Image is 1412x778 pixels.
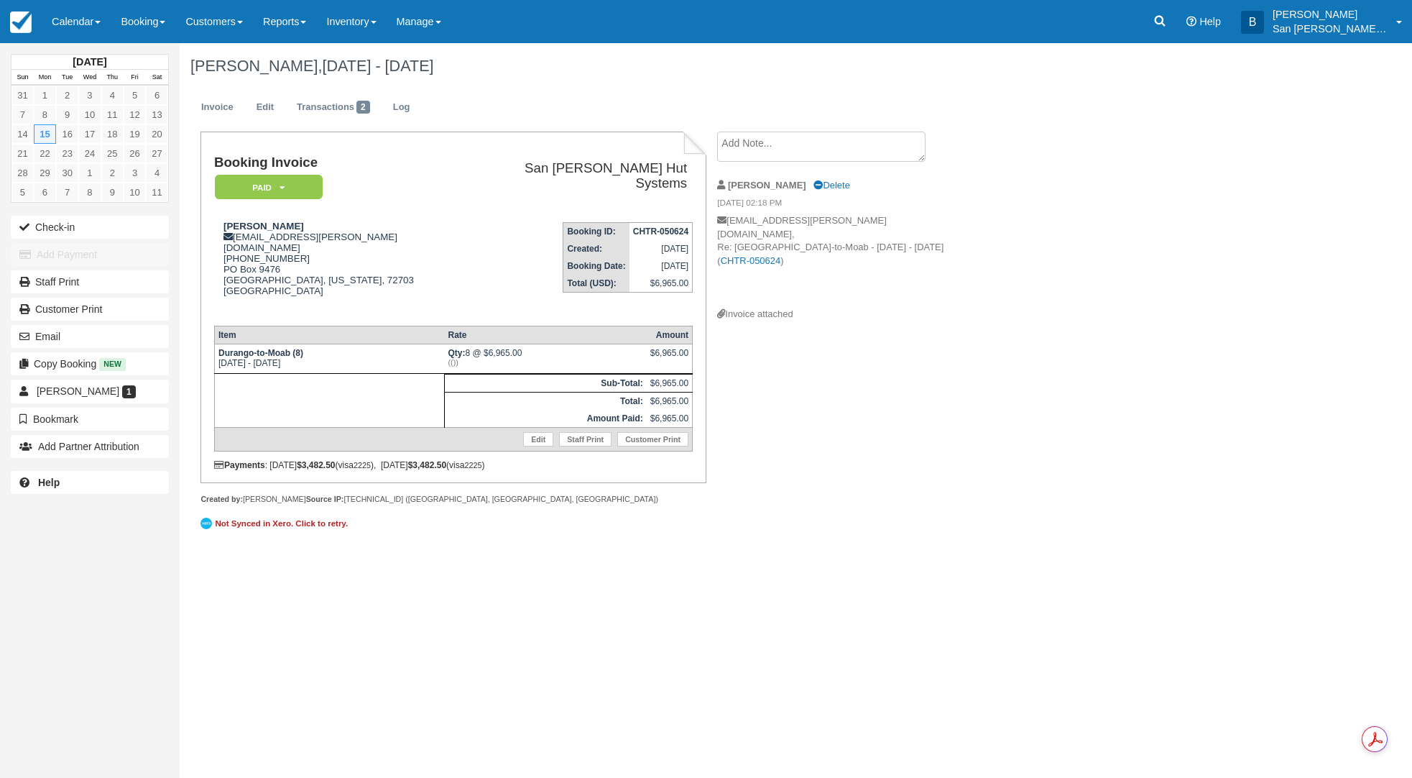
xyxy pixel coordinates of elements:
[200,495,243,503] strong: Created by:
[34,163,56,183] a: 29
[11,243,169,266] button: Add Payment
[78,183,101,202] a: 8
[1273,7,1388,22] p: [PERSON_NAME]
[218,348,303,358] strong: Durango-to-Moab (8)
[474,161,687,191] h2: San [PERSON_NAME] Hut Systems
[717,214,959,308] p: [EMAIL_ADDRESS][PERSON_NAME][DOMAIN_NAME], Re: [GEOGRAPHIC_DATA]-to-Moab - [DATE] - [DATE] ( )
[444,410,646,428] th: Amount Paid:
[617,432,688,447] a: Customer Print
[78,86,101,105] a: 3
[146,86,168,105] a: 6
[34,70,56,86] th: Mon
[214,344,444,373] td: [DATE] - [DATE]
[354,461,371,470] small: 2225
[647,410,693,428] td: $6,965.00
[56,183,78,202] a: 7
[200,494,706,505] div: [PERSON_NAME] [TECHNICAL_ID] ([GEOGRAPHIC_DATA], [GEOGRAPHIC_DATA], [GEOGRAPHIC_DATA])
[297,460,335,470] strong: $3,482.50
[286,93,381,122] a: Transactions2
[124,70,146,86] th: Fri
[56,124,78,144] a: 16
[78,70,101,86] th: Wed
[629,240,693,257] td: [DATE]
[728,180,806,191] strong: [PERSON_NAME]
[78,105,101,124] a: 10
[11,352,169,375] button: Copy Booking New
[448,348,465,358] strong: Qty
[214,326,444,344] th: Item
[101,124,124,144] a: 18
[101,70,124,86] th: Thu
[1241,11,1264,34] div: B
[34,144,56,163] a: 22
[146,144,168,163] a: 27
[190,93,244,122] a: Invoice
[11,216,169,239] button: Check-in
[124,163,146,183] a: 3
[650,348,688,370] div: $6,965.00
[563,275,629,293] th: Total (USD):
[629,275,693,293] td: $6,965.00
[464,461,481,470] small: 2225
[408,460,446,470] strong: $3,482.50
[647,392,693,410] td: $6,965.00
[78,144,101,163] a: 24
[11,105,34,124] a: 7
[99,358,126,370] span: New
[559,432,612,447] a: Staff Print
[101,144,124,163] a: 25
[124,105,146,124] a: 12
[306,495,344,503] strong: Source IP:
[101,105,124,124] a: 11
[101,183,124,202] a: 9
[56,105,78,124] a: 9
[34,124,56,144] a: 15
[11,70,34,86] th: Sun
[38,477,60,488] b: Help
[629,257,693,275] td: [DATE]
[78,124,101,144] a: 17
[721,255,781,266] a: CHTR-050624
[223,221,304,232] strong: [PERSON_NAME]
[563,257,629,275] th: Booking Date:
[647,326,693,344] th: Amount
[214,460,265,470] strong: Payments
[101,86,124,105] a: 4
[1273,22,1388,36] p: San [PERSON_NAME] Hut Systems
[444,374,646,392] th: Sub-Total:
[11,86,34,105] a: 31
[633,226,688,237] strong: CHTR-050624
[563,240,629,257] th: Created:
[563,223,629,241] th: Booking ID:
[73,56,106,68] strong: [DATE]
[11,471,169,494] a: Help
[200,516,351,531] a: Not Synced in Xero. Click to retry.
[11,183,34,202] a: 5
[11,124,34,144] a: 14
[34,105,56,124] a: 8
[34,183,56,202] a: 6
[382,93,421,122] a: Log
[214,460,693,470] div: : [DATE] (visa ), [DATE] (visa )
[444,344,646,373] td: 8 @ $6,965.00
[11,298,169,321] a: Customer Print
[214,221,468,314] div: [EMAIL_ADDRESS][PERSON_NAME][DOMAIN_NAME] [PHONE_NUMBER] PO Box 9476 [GEOGRAPHIC_DATA], [US_STATE...
[11,163,34,183] a: 28
[124,86,146,105] a: 5
[11,270,169,293] a: Staff Print
[37,385,119,397] span: [PERSON_NAME]
[146,124,168,144] a: 20
[56,144,78,163] a: 23
[356,101,370,114] span: 2
[813,180,849,191] a: Delete
[523,432,553,447] a: Edit
[10,12,32,33] img: checkfront-main-nav-mini-logo.png
[448,358,642,367] em: (())
[322,57,433,75] span: [DATE] - [DATE]
[717,308,959,321] div: Invoice attached
[56,163,78,183] a: 30
[214,155,468,170] h1: Booking Invoice
[56,70,78,86] th: Tue
[11,144,34,163] a: 21
[34,86,56,105] a: 1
